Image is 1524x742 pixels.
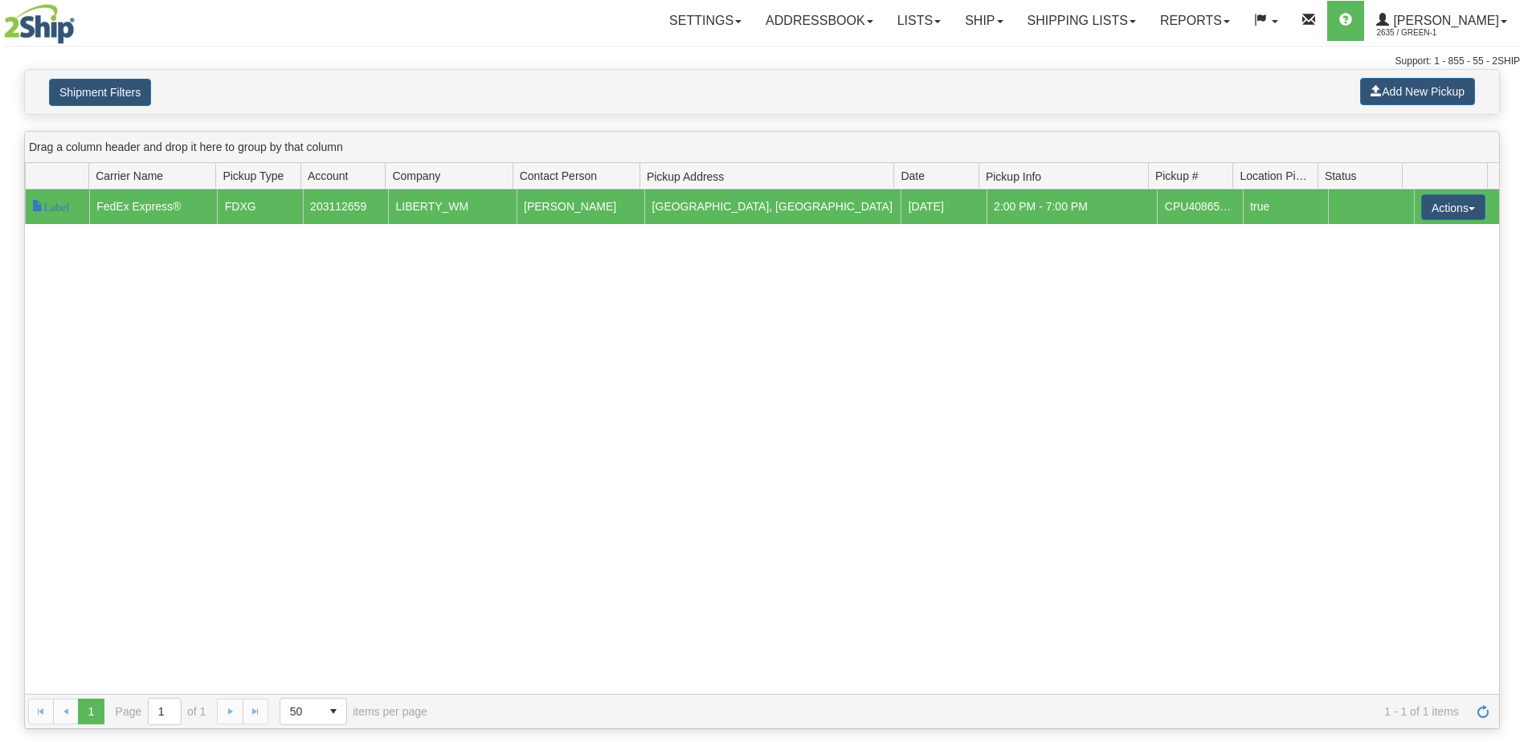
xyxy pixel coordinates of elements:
a: Ship [953,1,1015,41]
td: true [1243,190,1328,224]
span: Page of 1 [116,698,206,725]
td: [PERSON_NAME] [517,190,645,224]
button: Actions [1421,194,1485,220]
span: Company [392,168,440,184]
span: Pickup Address [647,164,894,189]
span: items per page [280,698,427,725]
a: Shipping lists [1015,1,1148,41]
td: [DATE] [901,190,986,224]
iframe: chat widget [1487,289,1522,453]
td: 203112659 [303,190,388,224]
span: 1 - 1 of 1 items [450,705,1459,718]
td: FedEx Express® [89,190,218,224]
button: Add New Pickup [1360,78,1475,105]
span: Page 1 [78,699,104,724]
span: Location Pickup [1240,168,1311,184]
span: Contact Person [520,168,598,184]
a: Refresh [1470,699,1496,724]
td: [GEOGRAPHIC_DATA], [GEOGRAPHIC_DATA] [644,190,901,224]
div: Support: 1 - 855 - 55 - 2SHIP [4,55,1520,68]
span: Account [308,168,349,184]
span: select [321,699,346,724]
span: 2635 / Green-1 [1376,25,1497,41]
span: [PERSON_NAME] [1389,14,1499,27]
span: 50 [290,703,311,720]
span: Date [901,168,925,184]
a: Settings [657,1,754,41]
img: logo2635.jpg [4,4,75,44]
button: Shipment Filters [49,79,151,106]
span: Carrier Name [96,168,163,184]
span: Pickup Type [223,168,284,184]
span: Label [32,200,69,211]
a: Label [32,200,69,213]
span: Page sizes drop down [280,698,347,725]
td: FDXG [217,190,302,224]
td: LIBERTY_WM [388,190,517,224]
td: 2:00 PM - 7:00 PM [987,190,1158,224]
div: grid grouping header [25,132,1499,163]
span: Pickup # [1155,168,1199,184]
span: Status [1325,168,1357,184]
td: CPU4086552730 [1157,190,1242,224]
a: Lists [885,1,953,41]
input: Page 1 [149,699,181,724]
a: Addressbook [754,1,885,41]
a: Reports [1148,1,1242,41]
a: [PERSON_NAME] 2635 / Green-1 [1364,1,1519,41]
span: Pickup Info [986,164,1148,189]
